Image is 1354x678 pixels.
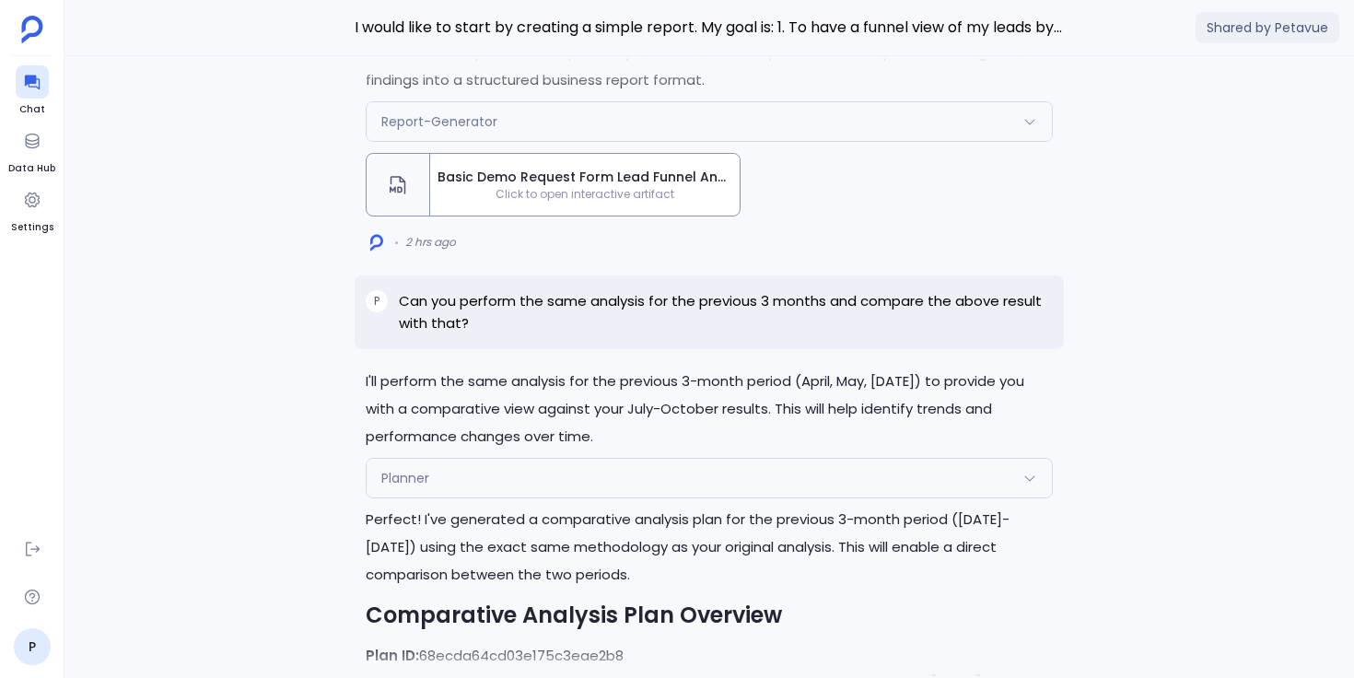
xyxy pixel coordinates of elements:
[366,506,1053,589] p: Perfect! I've generated a comparative analysis plan for the previous 3-month period ([DATE]-[DATE...
[366,368,1053,450] p: I'll perform the same analysis for the previous 3-month period (April, May, [DATE]) to provide yo...
[374,294,379,309] span: P
[366,153,741,216] button: Basic Demo Request Form Lead Funnel Analysis ReportClick to open interactive artifact
[405,235,456,250] span: 2 hrs ago
[370,234,383,251] img: logo
[14,628,51,665] a: P
[355,16,1064,40] span: I would like to start by creating a simple report. My goal is: 1. To have a funnel view of my lea...
[430,187,740,202] span: Click to open interactive artifact
[21,16,43,43] img: petavue logo
[366,600,1053,631] h2: Comparative Analysis Plan Overview
[11,183,53,235] a: Settings
[8,161,55,176] span: Data Hub
[381,469,429,487] span: Planner
[8,124,55,176] a: Data Hub
[438,168,732,187] span: Basic Demo Request Form Lead Funnel Analysis Report
[16,102,49,117] span: Chat
[1196,12,1339,43] span: Shared by Petavue
[381,112,497,131] span: Report-Generator
[11,220,53,235] span: Settings
[16,65,49,117] a: Chat
[399,290,1053,334] p: Can you perform the same analysis for the previous 3 months and compare the above result with that?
